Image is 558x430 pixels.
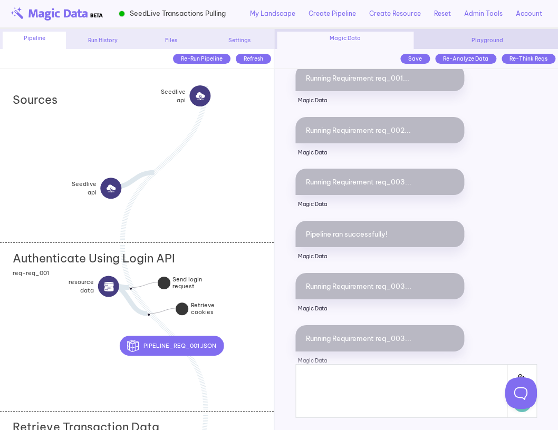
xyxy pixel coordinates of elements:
[208,36,271,44] div: Settings
[295,247,464,266] p: Magic Data
[173,54,230,64] div: Re-Run Pipeline
[295,351,464,370] p: Magic Data
[309,9,356,18] a: Create Pipeline
[295,143,464,162] p: Magic Data
[513,370,531,394] img: Attach File
[69,286,94,295] span: data
[69,278,94,286] strong: resource
[131,287,184,301] div: Send login request
[505,377,537,409] iframe: Toggle Customer Support
[71,36,134,44] div: Run History
[206,87,256,109] div: Seedliveapisource icon
[172,336,276,356] div: pipeline_req_001.json
[419,36,555,44] div: Playground
[137,194,187,216] div: Seedliveapisource icon
[295,65,464,91] div: Running Requirement req_001...
[106,183,116,193] img: source icon
[295,221,464,247] div: Pipeline ran successfully!
[120,336,224,356] button: pipeline_req_001.json
[13,251,175,265] h2: Authenticate Using Login API
[161,87,186,96] strong: Seedlive
[502,54,555,64] div: Re-Think Reqs
[295,195,464,214] p: Magic Data
[435,54,496,64] div: Re-Analyze Data
[195,91,205,101] img: source icon
[516,9,542,18] a: Account
[134,292,185,314] div: resourcedatasource icon
[13,93,57,106] h2: Sources
[140,36,203,44] div: Files
[250,9,295,18] a: My Landscape
[295,91,464,110] p: Magic Data
[191,301,215,316] strong: Retrieve cookies
[130,8,226,18] span: SeedLive Transactions Pulling
[295,117,464,143] div: Running Requirement req_002...
[295,299,464,318] p: Magic Data
[11,7,103,21] img: beta-logo.png
[434,9,451,18] a: Reset
[72,188,97,197] span: api
[72,180,97,188] strong: Seedlive
[161,96,186,104] span: api
[400,54,430,64] div: Save
[236,54,271,64] div: Refresh
[295,273,464,299] div: Running Requirement req_003...
[150,313,203,327] div: Retrieve cookies
[464,9,503,18] a: Admin Tools
[13,269,49,277] span: req-req_001
[369,9,421,18] a: Create Resource
[104,281,114,291] img: source icon
[295,325,464,351] div: Running Requirement req_003...
[295,169,464,195] div: Running Requirement req_003...
[3,32,66,49] div: Pipeline
[172,276,202,290] strong: Send login request
[277,32,413,49] div: Magic Data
